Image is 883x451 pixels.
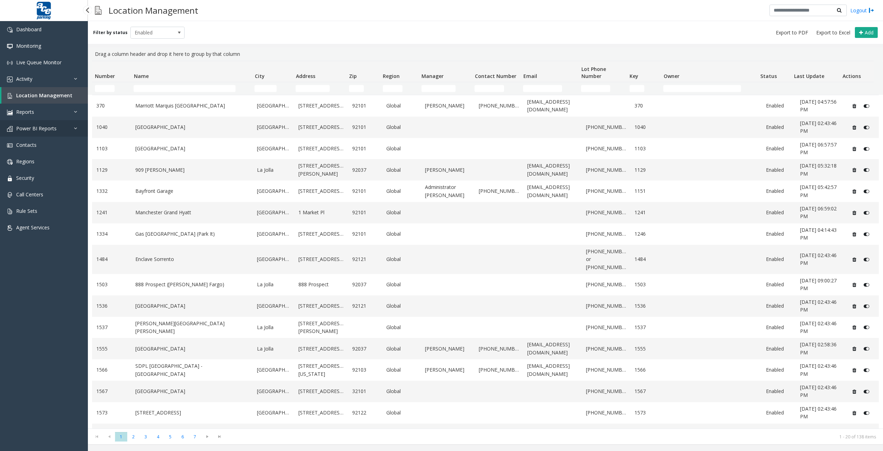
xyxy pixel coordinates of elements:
[352,302,378,310] a: 92121
[352,145,378,152] a: 92101
[134,85,236,92] input: Name Filter
[213,432,226,442] span: Go to the last page
[586,230,626,238] a: [PHONE_NUMBER]
[527,98,577,114] a: [EMAIL_ADDRESS][DOMAIN_NAME]
[298,187,343,195] a: [STREET_ADDRESS]
[860,279,873,290] button: Disable
[298,123,343,131] a: [STREET_ADDRESS]
[800,298,840,314] a: [DATE] 02:43:46 PM
[257,323,290,331] a: La Jolla
[758,82,791,95] td: Status Filter
[349,73,357,79] span: Zip
[131,27,174,38] span: Enabled
[800,205,837,220] span: [DATE] 06:59:02 PM
[634,166,660,174] a: 1129
[766,366,792,374] a: Enabled
[16,125,57,132] span: Power BI Reports
[586,409,626,417] a: [PHONE_NUMBER]
[16,142,37,148] span: Contacts
[296,73,315,79] span: Address
[586,302,626,310] a: [PHONE_NUMBER]
[766,166,792,174] a: Enabled
[800,252,837,266] span: [DATE] 02:43:46 PM
[425,366,470,374] a: [PERSON_NAME]
[766,102,792,110] a: Enabled
[766,230,792,238] a: Enabled
[865,29,874,36] span: Add
[140,432,152,442] span: Page 3
[7,27,13,33] img: 'icon'
[527,183,577,199] a: [EMAIL_ADDRESS][DOMAIN_NAME]
[800,384,840,399] a: [DATE] 02:43:46 PM
[255,73,265,79] span: City
[135,123,249,131] a: [GEOGRAPHIC_DATA]
[794,73,824,79] span: Last Update
[634,345,660,353] a: 1555
[527,162,577,178] a: [EMAIL_ADDRESS][DOMAIN_NAME]
[800,227,837,241] span: [DATE] 04:14:43 PM
[16,59,62,66] span: Live Queue Monitor
[849,365,860,376] button: Delete
[800,226,840,242] a: [DATE] 04:14:43 PM
[7,143,13,148] img: 'icon'
[257,302,290,310] a: [GEOGRAPHIC_DATA]
[479,345,519,353] a: [PHONE_NUMBER]
[152,432,164,442] span: Page 4
[860,186,873,197] button: Disable
[386,387,417,395] a: Global
[88,61,883,429] div: Data table
[800,341,837,355] span: [DATE] 02:58:36 PM
[96,187,127,195] a: 1332
[425,166,470,174] a: [PERSON_NAME]
[860,386,873,397] button: Disable
[849,207,860,218] button: Delete
[298,320,343,335] a: [STREET_ADDRESS][PERSON_NAME]
[634,255,660,263] a: 1484
[860,365,873,376] button: Disable
[298,409,343,417] a: [STREET_ADDRESS]
[16,158,34,165] span: Regions
[96,145,127,152] a: 1103
[766,323,792,331] a: Enabled
[92,82,131,95] td: Number Filter
[664,73,679,79] span: Owner
[92,47,879,61] div: Drag a column header and drop it here to group by that column
[257,366,290,374] a: [GEOGRAPHIC_DATA]
[813,28,853,38] button: Export to Excel
[96,345,127,353] a: 1555
[252,82,293,95] td: City Filter
[386,123,417,131] a: Global
[630,85,644,92] input: Key Filter
[386,345,417,353] a: Global
[352,409,378,417] a: 92122
[96,281,127,288] a: 1503
[352,230,378,238] a: 92101
[16,208,37,214] span: Rule Sets
[421,73,444,79] span: Manager
[849,164,860,176] button: Delete
[869,7,874,14] img: logout
[800,120,837,134] span: [DATE] 02:43:46 PM
[176,432,189,442] span: Page 6
[201,432,213,442] span: Go to the next page
[386,255,417,263] a: Global
[766,409,792,417] a: Enabled
[520,82,578,95] td: Email Filter
[472,82,520,95] td: Contact Number Filter
[586,209,626,216] a: [PHONE_NUMBER]
[634,302,660,310] a: 1536
[586,248,626,271] a: [PHONE_NUMBER] or [PHONE_NUMBER]
[135,345,249,353] a: [GEOGRAPHIC_DATA]
[96,230,127,238] a: 1334
[800,320,840,335] a: [DATE] 02:43:46 PM
[475,73,516,79] span: Contact Number
[96,209,127,216] a: 1241
[527,341,577,357] a: [EMAIL_ADDRESS][DOMAIN_NAME]
[298,302,343,310] a: [STREET_ADDRESS]
[135,302,249,310] a: [GEOGRAPHIC_DATA]
[758,61,791,82] th: Status
[860,122,873,133] button: Disable
[850,7,874,14] a: Logout
[800,162,837,177] span: [DATE] 05:32:18 PM
[634,409,660,417] a: 1573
